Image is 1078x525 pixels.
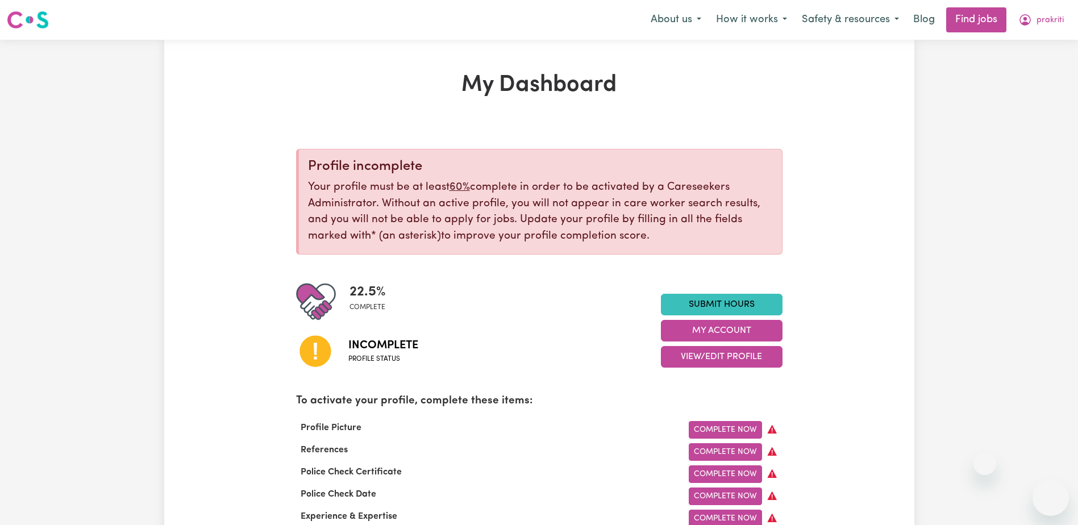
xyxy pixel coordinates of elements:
a: Find jobs [946,7,1006,32]
button: View/Edit Profile [661,346,783,368]
a: Complete Now [689,421,762,439]
span: Police Check Certificate [296,468,406,477]
button: How it works [709,8,794,32]
p: To activate your profile, complete these items: [296,393,783,410]
a: Complete Now [689,465,762,483]
div: Profile incomplete [308,159,773,175]
p: Your profile must be at least complete in order to be activated by a Careseekers Administrator. W... [308,180,773,245]
a: Complete Now [689,488,762,505]
button: About us [643,8,709,32]
a: Blog [906,7,942,32]
button: My Account [1011,8,1071,32]
img: Careseekers logo [7,10,49,30]
button: My Account [661,320,783,341]
a: Submit Hours [661,294,783,315]
a: Complete Now [689,443,762,461]
span: Profile status [348,354,418,364]
span: References [296,445,352,455]
span: an asterisk [371,231,441,241]
span: Experience & Expertise [296,512,402,521]
span: Police Check Date [296,490,381,499]
u: 60% [449,182,470,193]
iframe: Button to launch messaging window [1033,480,1069,516]
span: Incomplete [348,337,418,354]
span: Profile Picture [296,423,366,432]
div: Profile completeness: 22.5% [349,282,395,322]
span: complete [349,302,386,312]
span: prakriti [1037,14,1064,27]
span: 22.5 % [349,282,386,302]
h1: My Dashboard [296,72,783,99]
iframe: Close message [973,452,996,475]
button: Safety & resources [794,8,906,32]
a: Careseekers logo [7,7,49,33]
